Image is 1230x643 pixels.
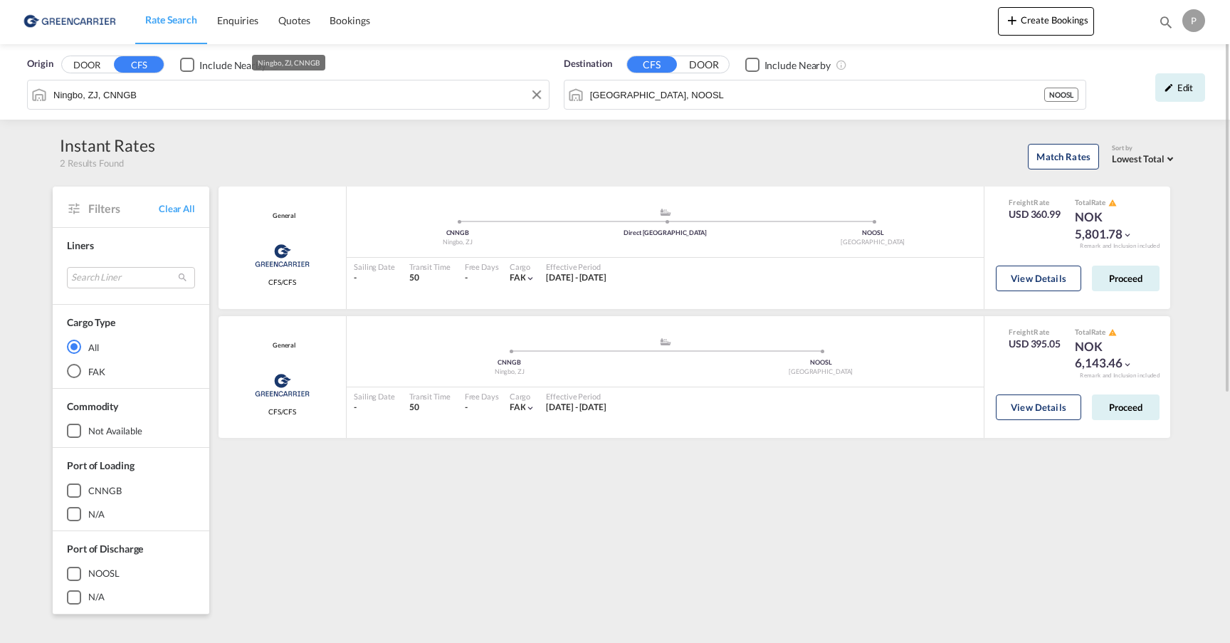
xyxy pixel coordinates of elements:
[269,211,295,221] span: General
[354,261,395,272] div: Sailing Date
[354,367,666,377] div: Ningbo, ZJ
[657,209,674,216] md-icon: assets/icons/custom/ship-fill.svg
[1044,88,1078,102] div: NOOSL
[1112,153,1165,164] span: Lowest Total
[1075,338,1146,372] div: NOK 6,143.46
[88,508,105,521] div: N/A
[666,367,977,377] div: [GEOGRAPHIC_DATA]
[53,84,542,105] input: Search by Port
[1107,327,1117,338] button: icon-alert
[1092,394,1160,420] button: Proceed
[62,57,112,73] button: DOOR
[409,272,451,284] div: 50
[354,229,562,238] div: CNNGB
[67,507,195,521] md-checkbox: N/A
[88,424,142,437] div: not available
[1075,209,1146,243] div: NOK 5,801.78
[679,57,729,73] button: DOOR
[465,272,468,284] div: -
[1112,144,1177,153] div: Sort by
[1108,199,1117,207] md-icon: icon-alert
[769,238,977,247] div: [GEOGRAPHIC_DATA]
[1009,197,1061,207] div: Freight Rate
[996,266,1081,291] button: View Details
[510,272,526,283] span: FAK
[251,367,314,403] img: Greencarrier Consolidators
[88,567,120,580] div: NOOSL
[1028,144,1099,169] button: Match Rates
[67,483,195,498] md-checkbox: CNNGB
[67,459,135,471] span: Port of Loading
[1155,73,1205,102] div: icon-pencilEdit
[269,341,295,350] span: General
[67,340,195,354] md-radio-button: All
[268,277,296,287] span: CFS/CFS
[1004,11,1021,28] md-icon: icon-plus 400-fg
[354,358,666,367] div: CNNGB
[510,391,536,402] div: Cargo
[354,402,395,414] div: -
[145,14,197,26] span: Rate Search
[1069,372,1170,380] div: Remark and Inclusion included
[180,57,266,72] md-checkbox: Checkbox No Ink
[114,56,164,73] button: CFS
[217,14,258,26] span: Enquiries
[996,394,1081,420] button: View Details
[546,402,606,414] div: 20 Aug 2025 - 14 Sep 2025
[199,58,266,73] div: Include Nearby
[1158,14,1174,36] div: icon-magnify
[546,272,606,284] div: 01 Sep 2025 - 30 Sep 2025
[354,238,562,247] div: Ningbo, ZJ
[1164,83,1174,93] md-icon: icon-pencil
[354,272,395,284] div: -
[159,202,195,215] span: Clear All
[409,402,451,414] div: 50
[465,402,468,414] div: -
[1009,337,1061,351] div: USD 395.05
[67,239,93,251] span: Liners
[1112,150,1177,166] md-select: Select: Lowest Total
[60,157,124,169] span: 2 Results Found
[1123,230,1132,240] md-icon: icon-chevron-down
[510,402,526,412] span: FAK
[67,543,143,555] span: Port of Discharge
[354,391,395,402] div: Sailing Date
[1069,242,1170,250] div: Remark and Inclusion included
[546,402,606,412] span: [DATE] - [DATE]
[562,229,769,238] div: Direct [GEOGRAPHIC_DATA]
[251,238,314,273] img: Greencarrier Consolidators
[745,57,831,72] md-checkbox: Checkbox No Ink
[546,391,606,402] div: Effective Period
[627,56,677,73] button: CFS
[1158,14,1174,30] md-icon: icon-magnify
[67,567,195,581] md-checkbox: NOOSL
[769,229,977,238] div: NOOSL
[67,590,195,605] md-checkbox: N/A
[330,14,369,26] span: Bookings
[278,14,310,26] span: Quotes
[836,59,847,70] md-icon: Unchecked: Ignores neighbouring ports when fetching rates.Checked : Includes neighbouring ports w...
[526,84,547,105] button: Clear Input
[1107,197,1117,208] button: icon-alert
[1009,327,1061,337] div: Freight Rate
[1182,9,1205,32] div: P
[525,273,535,283] md-icon: icon-chevron-down
[269,211,295,221] div: Contract / Rate Agreement / Tariff / Spot Pricing Reference Number: General
[1075,197,1146,209] div: Total Rate
[27,57,53,71] span: Origin
[268,407,296,417] span: CFS/CFS
[1108,328,1117,337] md-icon: icon-alert
[409,391,451,402] div: Transit Time
[1009,207,1061,221] div: USD 360.99
[258,55,319,70] div: Ningbo, ZJ, CNNGB
[564,80,1086,109] md-input-container: Oslo, NOOSL
[998,7,1094,36] button: icon-plus 400-fgCreate Bookings
[657,338,674,345] md-icon: assets/icons/custom/ship-fill.svg
[88,590,105,603] div: N/A
[564,57,612,71] span: Destination
[590,84,1044,105] input: Search by Port
[67,364,195,378] md-radio-button: FAK
[1123,360,1132,370] md-icon: icon-chevron-down
[67,315,115,330] div: Cargo Type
